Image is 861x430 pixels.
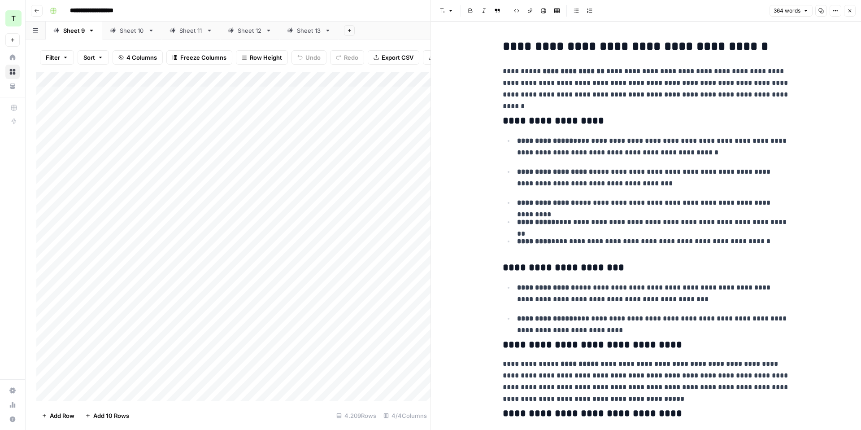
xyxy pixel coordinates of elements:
button: Add 10 Rows [80,408,135,423]
a: Usage [5,398,20,412]
span: Filter [46,53,60,62]
a: Sheet 12 [220,22,279,39]
a: Sheet 13 [279,22,339,39]
span: 4 Columns [126,53,157,62]
span: Sort [83,53,95,62]
div: Sheet 11 [179,26,203,35]
button: 4 Columns [113,50,163,65]
span: Undo [305,53,321,62]
span: Freeze Columns [180,53,226,62]
a: Sheet 11 [162,22,220,39]
button: Row Height [236,50,288,65]
span: Redo [344,53,358,62]
a: Your Data [5,79,20,93]
button: Filter [40,50,74,65]
button: Help + Support [5,412,20,426]
div: Sheet 13 [297,26,321,35]
button: Sort [78,50,109,65]
a: Settings [5,383,20,398]
span: T [11,13,16,24]
button: Freeze Columns [166,50,232,65]
span: Add Row [50,411,74,420]
a: Browse [5,65,20,79]
span: Export CSV [382,53,413,62]
div: Sheet 12 [238,26,262,35]
button: Redo [330,50,364,65]
a: Home [5,50,20,65]
div: Sheet 9 [63,26,85,35]
div: 4.209 Rows [333,408,380,423]
a: Sheet 9 [46,22,102,39]
button: Workspace: TY SEO Team [5,7,20,30]
button: Add Row [36,408,80,423]
a: Sheet 10 [102,22,162,39]
button: Undo [291,50,326,65]
div: Sheet 10 [120,26,144,35]
button: 364 words [770,5,813,17]
span: 364 words [774,7,800,15]
span: Row Height [250,53,282,62]
div: 4/4 Columns [380,408,430,423]
button: Export CSV [368,50,419,65]
span: Add 10 Rows [93,411,129,420]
